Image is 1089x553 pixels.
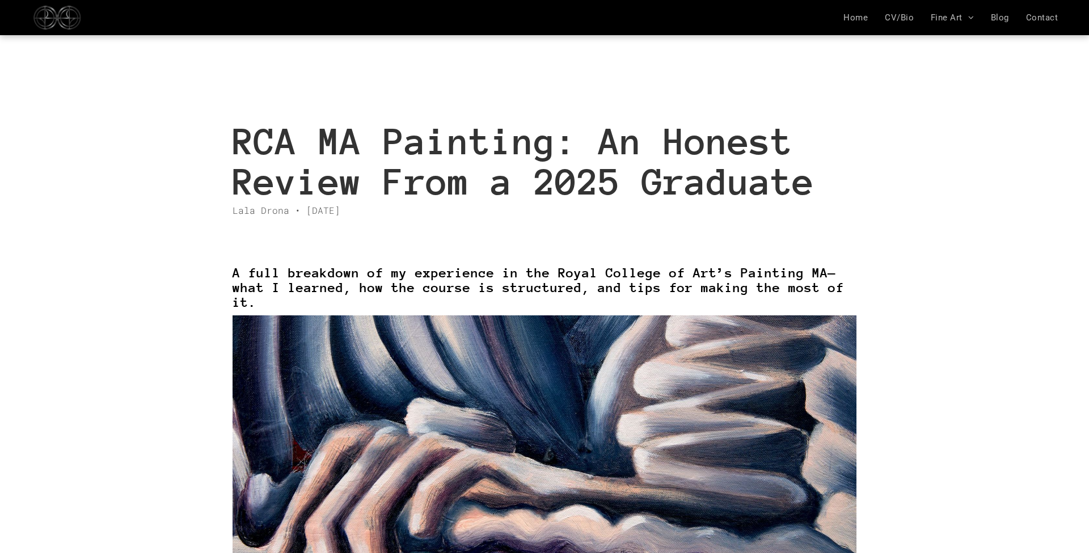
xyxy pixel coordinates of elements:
[982,12,1018,23] a: Blog
[233,264,856,311] h3: A full breakdown of my experience in the Royal College of Art’s Painting MA—what I learned, how t...
[922,12,982,23] a: Fine Art
[1018,12,1066,23] a: Contact
[233,203,856,217] div: Lala Drona • [DATE]
[876,12,922,23] a: CV/Bio
[233,120,856,203] h1: RCA MA Painting: An Honest Review From a 2025 Graduate
[835,12,876,23] a: Home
